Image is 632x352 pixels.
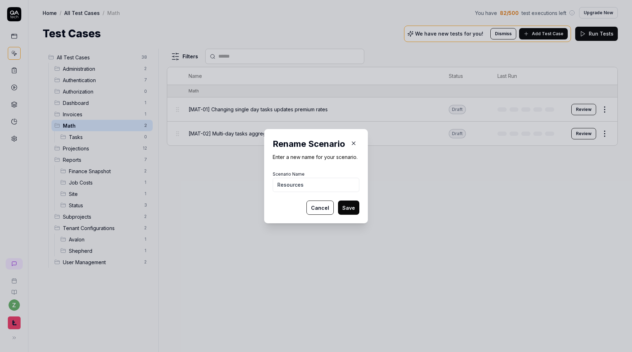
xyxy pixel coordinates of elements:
label: Scenario Name [273,171,305,177]
button: Save [338,201,359,215]
h2: Rename Scenario [273,138,359,150]
button: Close Modal [348,138,359,149]
p: Enter a new name for your scenario. [273,153,359,161]
input: Enter scenario name [273,178,359,192]
button: Cancel [306,201,334,215]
